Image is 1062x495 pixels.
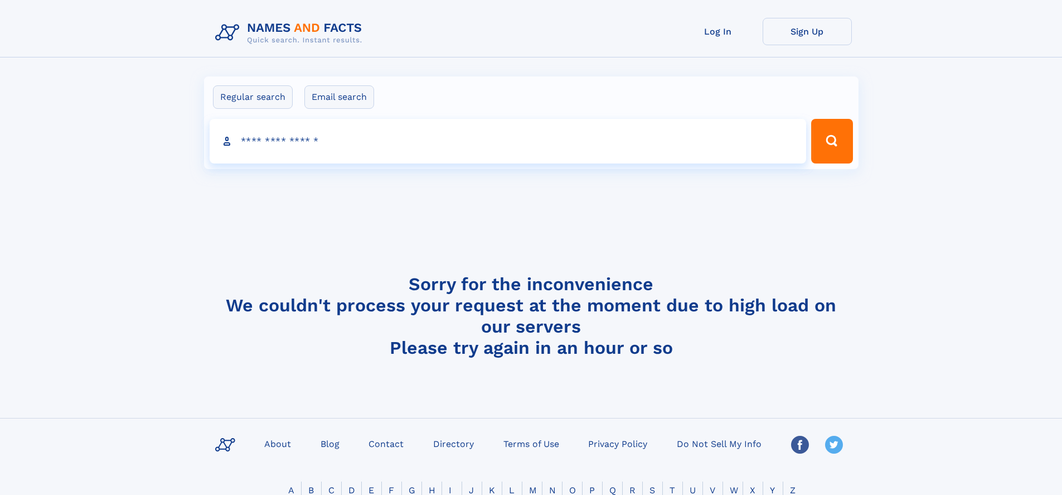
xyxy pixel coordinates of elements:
button: Search Button [811,119,852,164]
a: Sign Up [763,18,852,45]
a: Terms of Use [499,435,564,451]
a: About [260,435,295,451]
h4: Sorry for the inconvenience We couldn't process your request at the moment due to high load on ou... [211,273,852,358]
a: Privacy Policy [584,435,652,451]
a: Do Not Sell My Info [672,435,766,451]
img: Twitter [825,436,843,454]
img: Logo Names and Facts [211,18,371,48]
a: Blog [316,435,344,451]
img: Facebook [791,436,809,454]
input: search input [210,119,807,164]
a: Directory [429,435,478,451]
a: Contact [364,435,408,451]
label: Regular search [213,85,293,109]
label: Email search [304,85,374,109]
a: Log In [673,18,763,45]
